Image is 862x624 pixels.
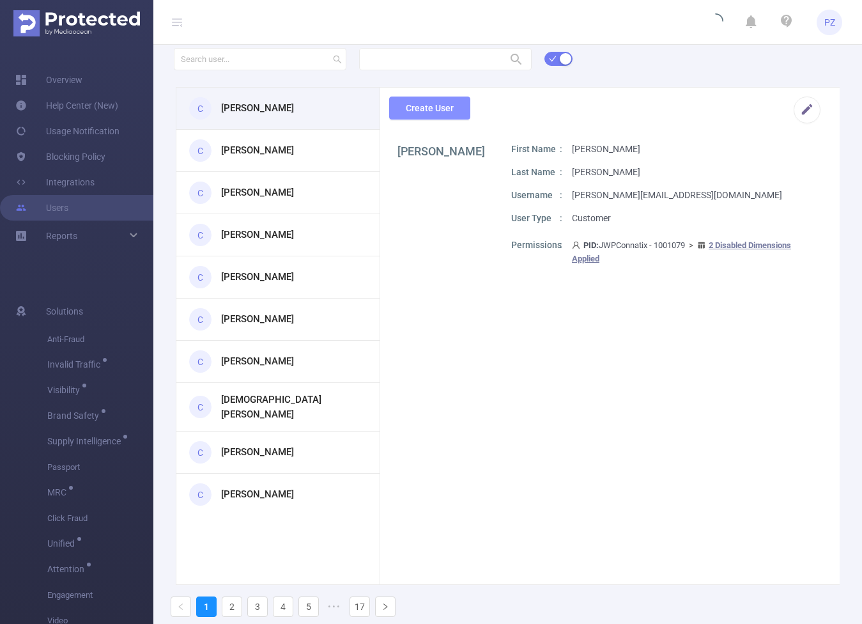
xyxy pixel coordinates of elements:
span: Reports [46,231,77,241]
h3: [PERSON_NAME] [221,487,294,502]
h3: [PERSON_NAME] [221,185,294,200]
span: Attention [47,565,89,573]
p: Last Name [511,166,562,179]
h3: [PERSON_NAME] [221,228,294,242]
h3: [PERSON_NAME] [221,354,294,369]
span: C [197,265,203,290]
button: Create User [389,97,470,120]
b: PID: [583,240,599,250]
span: Click Fraud [47,506,153,531]
span: Visibility [47,386,84,394]
a: 5 [299,597,318,616]
span: C [197,180,203,206]
li: 4 [273,597,293,617]
span: MRC [47,488,71,497]
a: Overview [15,67,82,93]
a: 17 [350,597,369,616]
a: 3 [248,597,267,616]
span: Invalid Traffic [47,360,105,369]
i: icon: left [177,603,185,611]
a: 1 [197,597,216,616]
h3: [PERSON_NAME] [221,312,294,327]
li: Previous Page [171,597,191,617]
a: Usage Notification [15,118,119,144]
span: Solutions [46,299,83,324]
p: Permissions [511,238,562,252]
a: 2 [222,597,242,616]
a: Blocking Policy [15,144,105,169]
img: Protected Media [13,10,140,36]
span: C [197,394,203,420]
span: Unified [47,539,79,548]
span: Brand Safety [47,411,104,420]
h3: [DEMOGRAPHIC_DATA][PERSON_NAME] [221,393,357,421]
li: 5 [298,597,319,617]
i: icon: loading [708,13,723,31]
a: Help Center (New) [15,93,118,118]
p: Customer [572,212,611,225]
span: C [197,96,203,121]
span: Passport [47,455,153,480]
span: C [197,349,203,375]
p: User Type [511,212,562,225]
h1: [PERSON_NAME] [397,143,485,160]
h3: [PERSON_NAME] [221,101,294,116]
i: icon: check [549,55,557,63]
h3: [PERSON_NAME] [221,143,294,158]
p: First Name [511,143,562,156]
p: Username [511,189,562,202]
a: 4 [273,597,293,616]
li: Next 5 Pages [324,597,344,617]
span: JWPConnatix - 1001079 [572,240,791,263]
li: 3 [247,597,268,617]
span: Supply Intelligence [47,437,125,446]
li: 1 [196,597,217,617]
p: [PERSON_NAME] [572,166,640,179]
span: PZ [824,10,835,35]
p: [PERSON_NAME] [572,143,640,156]
a: Integrations [15,169,95,195]
a: Reports [46,223,77,249]
span: C [197,482,203,508]
span: C [197,138,203,164]
span: C [197,222,203,248]
i: icon: search [333,55,342,64]
i: icon: user [572,241,583,249]
span: Engagement [47,582,153,608]
span: C [197,440,203,465]
li: Next Page [375,597,396,617]
span: > [685,240,697,250]
input: Search user... [174,48,346,70]
span: Anti-Fraud [47,327,153,352]
span: C [197,307,203,332]
h3: [PERSON_NAME] [221,445,294,460]
li: 17 [350,597,370,617]
h3: [PERSON_NAME] [221,270,294,285]
span: ••• [324,597,344,617]
p: [PERSON_NAME][EMAIL_ADDRESS][DOMAIN_NAME] [572,189,782,202]
a: Users [15,195,68,221]
i: icon: right [381,603,389,611]
li: 2 [222,597,242,617]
